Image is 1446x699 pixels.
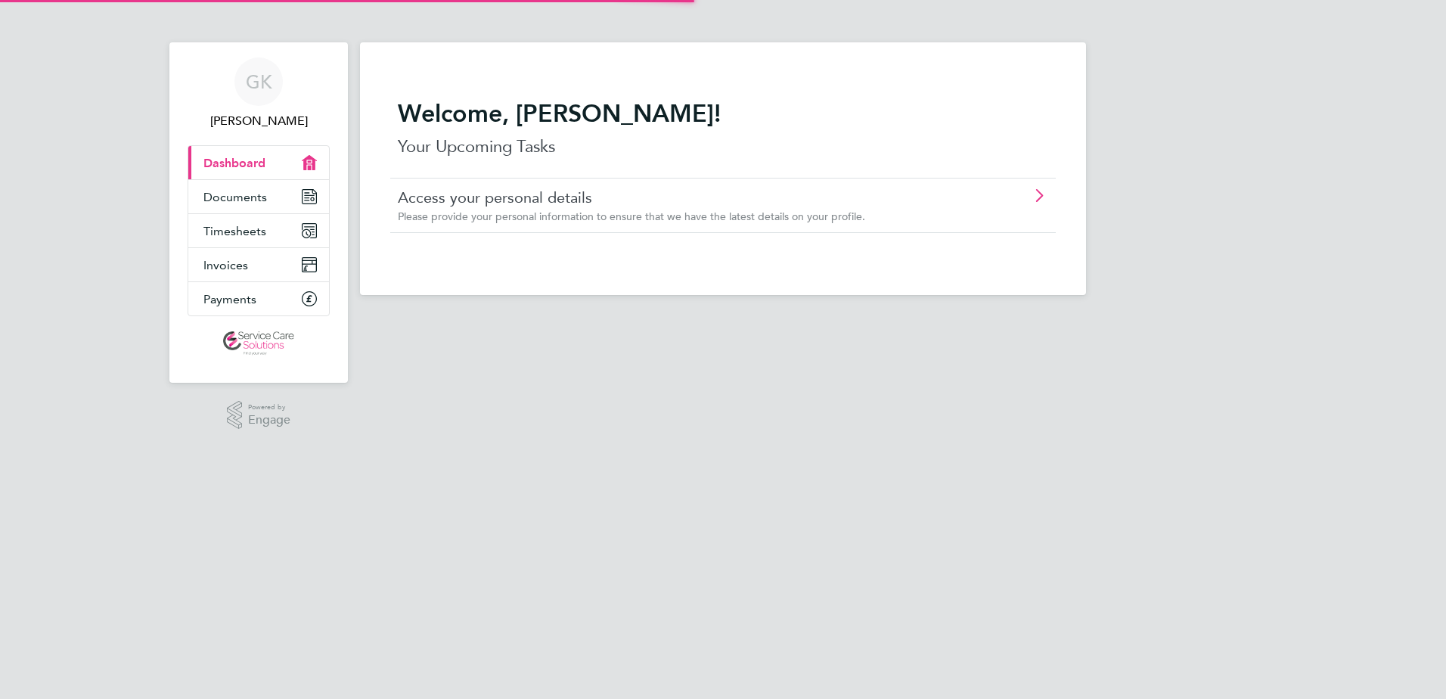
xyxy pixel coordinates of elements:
[188,248,329,281] a: Invoices
[398,188,963,207] a: Access your personal details
[246,72,272,92] span: GK
[188,180,329,213] a: Documents
[169,42,348,383] nav: Main navigation
[248,414,290,427] span: Engage
[398,98,1048,129] h2: Welcome, [PERSON_NAME]!
[203,258,248,272] span: Invoices
[203,190,267,204] span: Documents
[223,331,294,356] img: servicecare-logo-retina.png
[188,214,329,247] a: Timesheets
[188,146,329,179] a: Dashboard
[248,401,290,414] span: Powered by
[188,331,330,356] a: Go to home page
[227,401,291,430] a: Powered byEngage
[203,156,265,170] span: Dashboard
[188,282,329,315] a: Payments
[203,224,266,238] span: Timesheets
[188,112,330,130] span: Gary Kilbride
[188,57,330,130] a: GK[PERSON_NAME]
[398,210,865,223] span: Please provide your personal information to ensure that we have the latest details on your profile.
[398,135,1048,159] p: Your Upcoming Tasks
[203,292,256,306] span: Payments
